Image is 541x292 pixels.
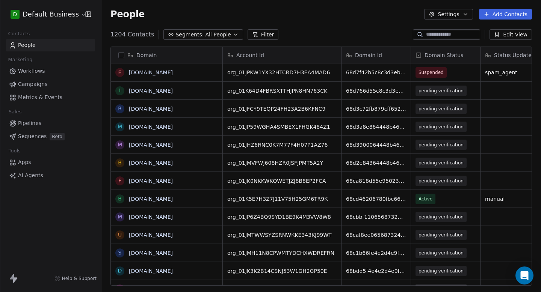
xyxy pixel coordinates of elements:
[129,160,173,166] a: [DOMAIN_NAME]
[419,159,464,167] span: pending verification
[227,141,337,149] span: org_01JHZ6RNC0K7M77F4H07P1AZ76
[419,69,444,76] span: Suspended
[346,231,406,239] span: 68caf8ee06568732417bd929
[13,11,17,18] span: D
[236,51,264,59] span: Account Id
[419,267,464,275] span: pending verification
[50,133,65,140] span: Beta
[227,195,337,203] span: org_01K5E7H3Z7J11V75H25GM6TR9K
[227,69,337,76] span: org_01JPKW1YX32HTCRD7H3EA4MAD6
[118,141,122,149] div: m
[425,51,463,59] span: Domain Status
[346,87,406,95] span: 68d766d55c8c3d3eb6f03a84
[346,141,406,149] span: 68d3900064448b466e94b6cd
[118,213,122,221] div: m
[419,123,464,131] span: pending verification
[419,177,464,185] span: pending verification
[5,145,24,157] span: Tools
[129,106,173,112] a: [DOMAIN_NAME]
[110,30,154,39] span: 1204 Contacts
[6,169,95,182] a: AI Agents
[227,87,337,95] span: org_01K64D4FBRSXTTHJPN8HN763CK
[223,47,341,63] div: Account Id
[118,195,122,203] div: b
[227,159,337,167] span: org_01JMVFWJ608HZR0JSFJPMT5A2Y
[118,267,122,275] div: d
[346,105,406,113] span: 68d3c72fb879cff6524fc29e
[129,286,173,292] a: [DOMAIN_NAME]
[346,123,406,131] span: 68d3a8e864448b466e9aa609
[6,39,95,51] a: People
[129,196,173,202] a: [DOMAIN_NAME]
[111,63,223,286] div: grid
[5,54,36,65] span: Marketing
[129,124,173,130] a: [DOMAIN_NAME]
[424,9,473,20] button: Settings
[6,91,95,104] a: Metrics & Events
[227,249,337,257] span: org_01JMH11N8CPWMTYDCHXWDREFRN
[129,214,173,220] a: [DOMAIN_NAME]
[227,105,337,113] span: org_01JFCY9TEQP24FH23A2B6KFNC9
[110,9,145,20] span: People
[18,67,45,75] span: Workflows
[346,159,406,167] span: 68d2e84364448b466e846610
[479,9,532,20] button: Add Contacts
[419,249,464,257] span: pending verification
[346,69,406,76] span: 68d7f42b5c8c3d3eb6f42ac3
[6,117,95,129] a: Pipelines
[18,172,43,179] span: AI Agents
[129,88,173,94] a: [DOMAIN_NAME]
[118,123,122,131] div: m
[205,31,231,39] span: All People
[227,123,337,131] span: org_01JP59WGHA4SMBEX1FHGK484Z1
[18,132,47,140] span: Sequences
[54,275,97,281] a: Help & Support
[346,177,406,185] span: 68ca818d55e9502391f7b659
[355,51,382,59] span: Domain Id
[18,158,31,166] span: Apps
[129,69,173,75] a: [DOMAIN_NAME]
[419,231,464,239] span: pending verification
[515,266,533,284] div: Open Intercom Messenger
[18,41,36,49] span: People
[129,268,173,274] a: [DOMAIN_NAME]
[62,275,97,281] span: Help & Support
[9,8,80,21] button: DDefault Business
[111,47,222,63] div: Domain
[490,29,532,40] button: Edit View
[227,213,337,221] span: org_01JP6Z4BQ9SYD1BE9K4M3VW8W8
[118,231,122,239] div: u
[6,65,95,77] a: Workflows
[419,195,432,203] span: Active
[23,9,79,19] span: Default Business
[129,142,173,148] a: [DOMAIN_NAME]
[118,249,122,257] div: s
[227,177,337,185] span: org_01JK0NKKWKQWETJZJ8B8EP2FCA
[18,93,62,101] span: Metrics & Events
[129,232,173,238] a: [DOMAIN_NAME]
[419,213,464,221] span: pending verification
[118,105,122,113] div: r
[227,231,337,239] span: org_01JMTWWSYZSRNWKKE343KJ99WT
[118,69,122,77] div: e
[346,249,406,257] span: 68c1b66fe4e2d4e9f37c0073
[129,178,173,184] a: [DOMAIN_NAME]
[346,213,406,221] span: 68cbbf11065687324186b4ba
[119,87,121,95] div: i
[419,87,464,95] span: pending verification
[6,78,95,90] a: Campaigns
[419,105,464,113] span: pending verification
[18,119,41,127] span: Pipelines
[18,80,47,88] span: Campaigns
[248,29,279,40] button: Filter
[5,106,25,117] span: Sales
[5,28,33,39] span: Contacts
[6,156,95,169] a: Apps
[227,267,337,275] span: org_01JK3K2B14CSNJ53W1GH2GP50E
[346,267,406,275] span: 68bdd5f4e4e2d4e9f3467ee7
[118,177,121,185] div: f
[118,159,122,167] div: b
[6,130,95,143] a: SequencesBeta
[136,51,157,59] span: Domain
[342,47,411,63] div: Domain Id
